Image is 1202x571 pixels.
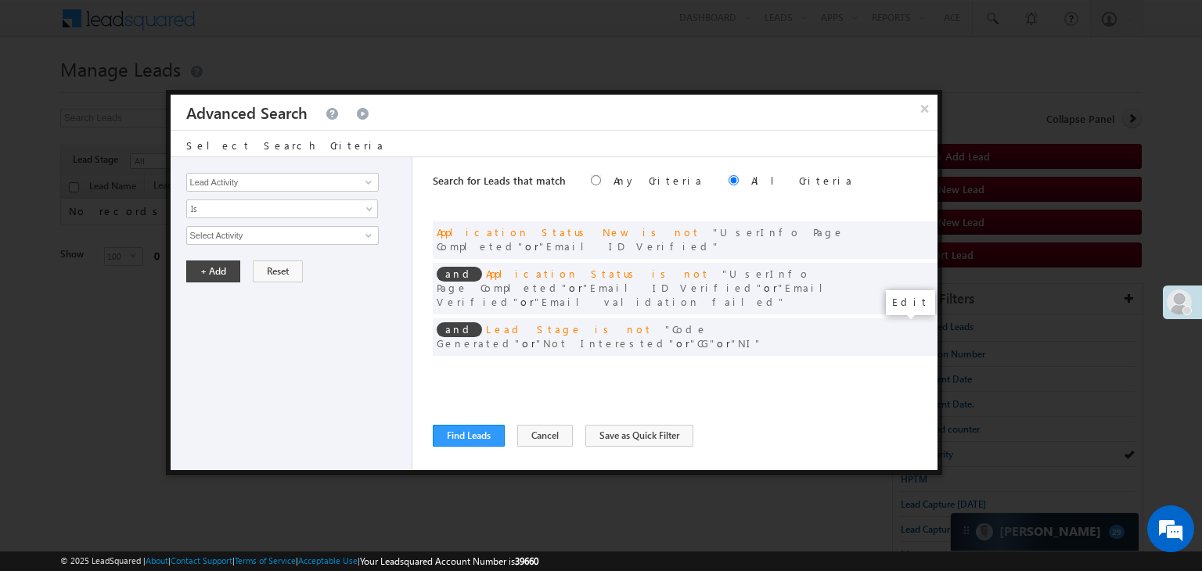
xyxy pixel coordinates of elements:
img: d_60004797649_company_0_60004797649 [27,82,66,102]
span: Not Interested [536,336,676,350]
button: Find Leads [433,425,505,447]
h3: Advanced Search [186,95,308,130]
em: Start Chat [213,449,284,470]
span: UserInfo Page Completed [437,267,810,294]
span: Your Leadsquared Account Number is [360,555,538,567]
span: or [437,225,844,253]
span: Email validation failed [534,295,786,308]
span: or or or [437,267,835,308]
span: Application Status [486,267,639,280]
span: © 2025 LeadSquared | | | | | [60,554,538,569]
span: Is [187,202,357,216]
span: is not [642,225,700,239]
input: Type to Search [186,226,379,245]
div: Chat with us now [81,82,263,102]
span: NI [731,336,762,350]
span: Email ID Verified [539,239,720,253]
a: Contact Support [171,555,232,566]
div: Edit [886,290,935,315]
a: Show All Items [357,174,376,190]
a: Is [186,199,378,218]
span: or or or [437,322,762,350]
a: Acceptable Use [298,555,358,566]
span: and [437,322,482,337]
span: Code Generated [437,322,707,350]
span: Select Search Criteria [186,138,385,152]
span: Search for Leads that match [433,174,566,187]
a: Terms of Service [235,555,296,566]
span: is not [652,267,710,280]
span: and [437,267,482,282]
span: Email ID Verified [583,281,764,294]
span: CG [690,336,717,350]
button: + Add [186,260,240,282]
span: Lead Stage [486,322,582,336]
div: Minimize live chat window [257,8,294,45]
textarea: Type your message and hit 'Enter' [20,145,286,435]
a: About [146,555,168,566]
label: Any Criteria [614,174,704,187]
span: UserInfo Page Completed [437,225,844,253]
button: Save as Quick Filter [585,425,693,447]
a: Show All Items [357,228,376,243]
span: Email Verified [437,281,835,308]
span: 39660 [515,555,538,567]
span: is not [595,322,653,336]
button: Cancel [517,425,573,447]
button: Reset [253,260,303,282]
input: Type to Search [186,173,379,192]
label: All Criteria [751,174,854,187]
button: × [912,95,937,122]
span: Application Status New [437,225,630,239]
